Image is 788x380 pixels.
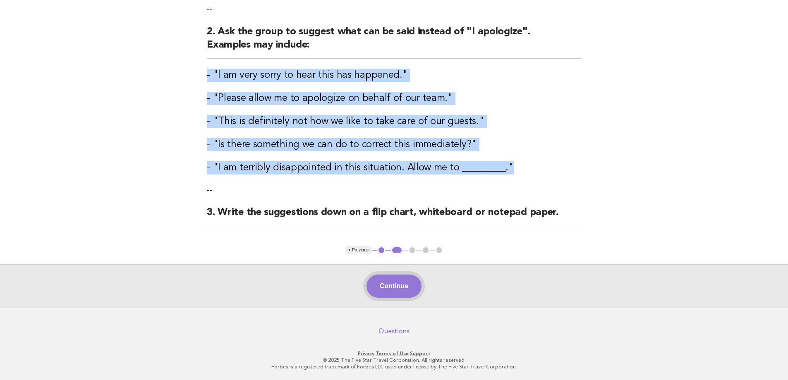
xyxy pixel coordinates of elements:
button: 1 [377,246,386,254]
button: Continue [366,275,422,298]
p: Forbes is a registered trademark of Forbes LLC used under license by The Five Star Travel Corpora... [141,363,647,370]
h2: 3. Write the suggestions down on a flip chart, whiteboard or notepad paper. [207,206,581,226]
a: Questions [378,327,410,335]
h2: 2. Ask the group to suggest what can be said instead of "I apologize". Examples may include: [207,25,581,59]
button: 2 [391,246,403,254]
h3: - "I am terribly disappointed in this situation. Allow me to _________." [207,161,581,174]
a: Terms of Use [376,351,409,356]
h3: - "Please allow me to apologize on behalf of our team." [207,92,581,105]
a: Support [410,351,430,356]
p: © 2025 The Five Star Travel Corporation. All rights reserved. [141,357,647,363]
button: < Previous [345,246,372,254]
p: -- [207,4,581,15]
h3: - "This is definitely not how we like to take care of our guests." [207,115,581,128]
a: Privacy [358,351,374,356]
p: -- [207,184,581,196]
p: · · [141,350,647,357]
h3: - "I am very sorry to hear this has happened." [207,69,581,82]
h3: - "Is there something we can do to correct this immediately?" [207,138,581,151]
